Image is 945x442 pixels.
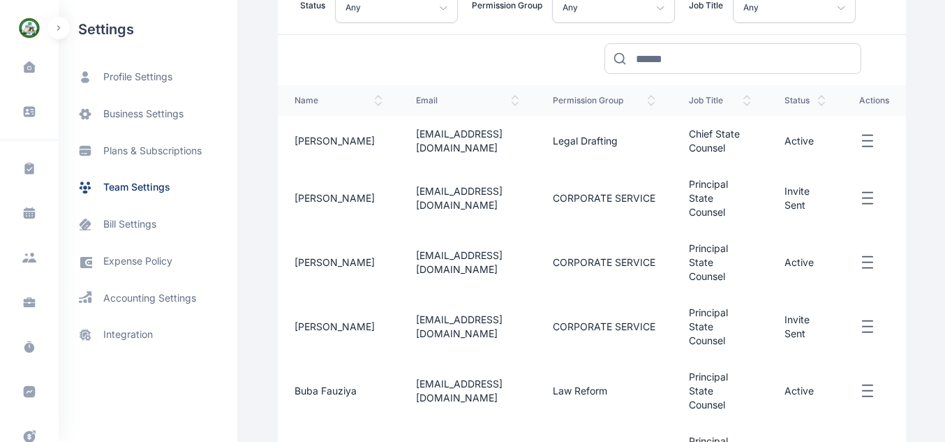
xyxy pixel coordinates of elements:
span: actions [859,95,889,106]
a: profile settings [59,59,237,96]
span: team settings [103,180,170,195]
span: Principal State Counsel [689,307,728,346]
span: CORPORATE SERVICE [553,321,655,332]
td: Active [768,230,842,295]
span: Chief State Counsel [689,128,740,154]
span: [PERSON_NAME] [295,135,375,147]
span: CORPORATE SERVICE [553,192,655,204]
span: Principal State Counsel [689,371,728,411]
a: bill settings [59,206,237,243]
span: expense policy [103,254,172,269]
span: email [416,95,519,106]
span: [EMAIL_ADDRESS][DOMAIN_NAME] [416,314,503,339]
a: plans & subscriptions [59,133,237,169]
span: job title [689,95,751,106]
a: team settings [59,169,237,206]
span: [EMAIL_ADDRESS][DOMAIN_NAME] [416,378,503,404]
a: business settings [59,96,237,133]
td: Invite Sent [768,166,842,230]
span: name [295,95,382,106]
span: Legal Drafting [553,135,618,147]
span: Principal State Counsel [689,242,728,282]
td: Active [768,116,842,166]
span: profile settings [103,70,172,84]
a: expense policy [59,243,237,280]
span: integration [103,327,153,342]
span: status [784,95,826,106]
span: [PERSON_NAME] [295,321,375,332]
span: Buba Fauziya [295,385,357,397]
a: accounting settings [59,280,237,316]
span: [EMAIL_ADDRESS][DOMAIN_NAME] [416,249,503,275]
span: [EMAIL_ADDRESS][DOMAIN_NAME] [416,128,503,154]
span: bill settings [103,217,156,232]
a: integration [59,316,237,353]
span: [EMAIL_ADDRESS][DOMAIN_NAME] [416,185,503,211]
span: business settings [103,107,184,121]
span: Law reform [553,385,607,397]
span: plans & subscriptions [103,144,202,158]
span: [PERSON_NAME] [295,256,375,268]
span: accounting settings [103,291,196,305]
span: Principal State Counsel [689,178,728,218]
span: CORPORATE SERVICE [553,256,655,268]
span: permission group [553,95,655,106]
td: Invite Sent [768,295,842,359]
span: [PERSON_NAME] [295,192,375,204]
td: Active [768,359,842,423]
